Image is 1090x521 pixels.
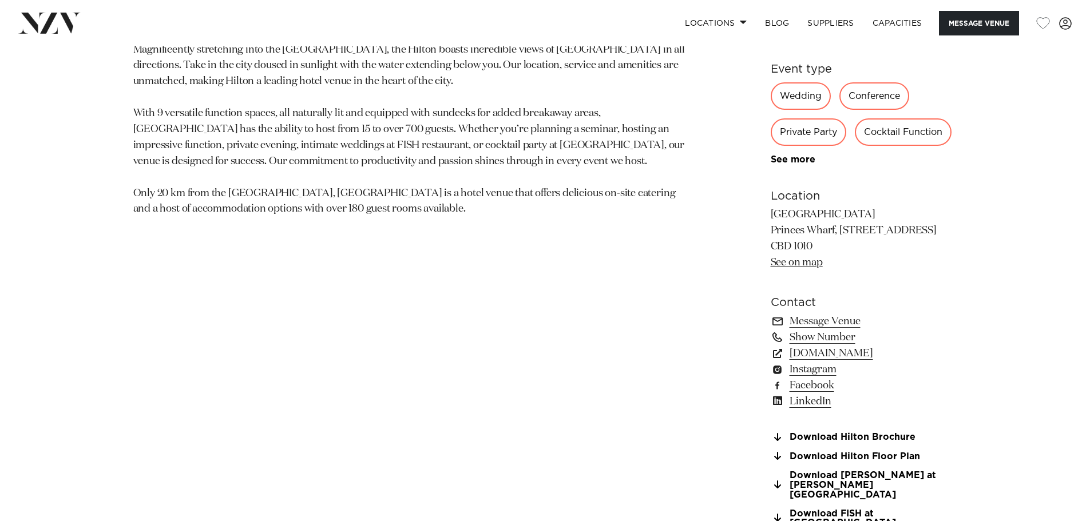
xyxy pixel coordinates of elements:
a: SUPPLIERS [798,11,863,35]
h6: Event type [771,61,957,78]
button: Message Venue [939,11,1019,35]
a: LinkedIn [771,393,957,409]
a: Download Hilton Floor Plan [771,451,957,462]
div: Private Party [771,118,846,146]
a: Instagram [771,361,957,377]
h6: Contact [771,294,957,311]
a: Show Number [771,329,957,345]
div: Conference [839,82,909,110]
a: [DOMAIN_NAME] [771,345,957,361]
a: See on map [771,257,823,268]
a: Capacities [863,11,932,35]
div: Cocktail Function [855,118,952,146]
h6: Location [771,188,957,205]
a: Message Venue [771,313,957,329]
p: Magnificently stretching into the [GEOGRAPHIC_DATA], the Hilton boasts incredible views of [GEOGR... [133,42,689,218]
p: [GEOGRAPHIC_DATA] Princes Wharf, [STREET_ADDRESS] CBD 1010 [771,207,957,271]
a: Facebook [771,377,957,393]
a: Download [PERSON_NAME] at [PERSON_NAME][GEOGRAPHIC_DATA] [771,471,957,499]
a: BLOG [756,11,798,35]
a: Download Hilton Brochure [771,432,957,443]
a: Locations [676,11,756,35]
div: Wedding [771,82,831,110]
img: nzv-logo.png [18,13,81,33]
